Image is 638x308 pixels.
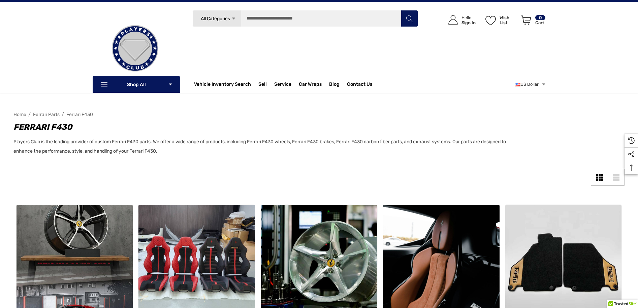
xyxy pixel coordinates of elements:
[66,112,93,117] a: Ferrari F430
[192,10,241,27] a: All Categories Icon Arrow Down Icon Arrow Up
[258,81,267,89] span: Sell
[13,112,26,117] a: Home
[13,121,513,133] h1: Ferrari F430
[441,8,479,32] a: Sign in
[13,109,625,120] nav: Breadcrumb
[628,137,635,144] svg: Recently Viewed
[93,76,180,93] p: Shop All
[329,81,340,89] a: Blog
[535,20,545,25] p: Cart
[461,20,476,25] p: Sign In
[299,81,322,89] span: Car Wraps
[448,15,458,25] svg: Icon User Account
[535,15,545,20] p: 0
[591,169,608,186] a: Grid View
[168,82,173,87] svg: Icon Arrow Down
[521,15,531,25] svg: Review Your Cart
[200,16,230,22] span: All Categories
[258,78,274,91] a: Sell
[485,16,496,25] svg: Wish List
[401,10,418,27] button: Search
[628,151,635,158] svg: Social Media
[347,81,372,89] a: Contact Us
[625,164,638,171] svg: Top
[33,112,60,117] a: Ferrari Parts
[461,15,476,20] p: Hello
[500,15,517,25] p: Wish List
[194,81,251,89] a: Vehicle Inventory Search
[274,81,291,89] a: Service
[100,81,110,88] svg: Icon Line
[231,16,236,21] svg: Icon Arrow Down
[101,15,169,82] img: Players Club | Cars For Sale
[482,8,518,32] a: Wish List Wish List
[13,137,513,156] p: Players Club is the leading provider of custom Ferrari F430 parts. We offer a wide range of produ...
[299,78,329,91] a: Car Wraps
[518,8,546,35] a: Cart with 0 items
[515,78,546,91] a: USD
[608,169,625,186] a: List View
